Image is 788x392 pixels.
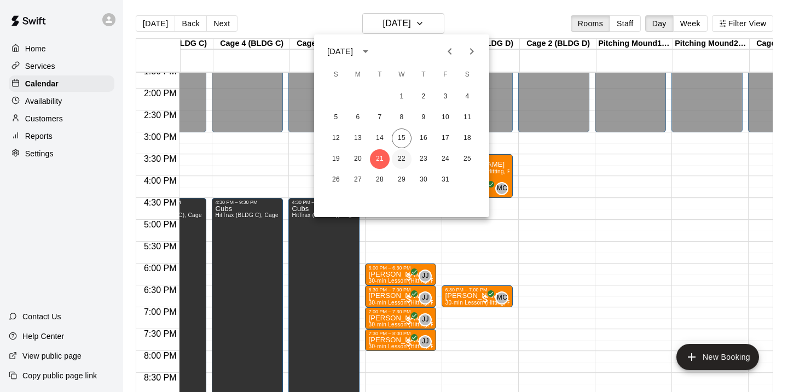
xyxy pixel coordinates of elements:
[436,108,455,127] button: 10
[436,87,455,107] button: 3
[370,128,390,148] button: 14
[414,108,433,127] button: 9
[370,108,390,127] button: 7
[327,46,353,57] div: [DATE]
[461,40,483,62] button: Next month
[326,64,346,86] span: Sunday
[436,64,455,86] span: Friday
[326,170,346,190] button: 26
[457,128,477,148] button: 18
[392,128,412,148] button: 15
[414,170,433,190] button: 30
[457,87,477,107] button: 4
[457,64,477,86] span: Saturday
[348,128,368,148] button: 13
[439,40,461,62] button: Previous month
[348,64,368,86] span: Monday
[326,128,346,148] button: 12
[414,64,433,86] span: Thursday
[348,149,368,169] button: 20
[436,128,455,148] button: 17
[370,64,390,86] span: Tuesday
[436,149,455,169] button: 24
[392,108,412,127] button: 8
[326,108,346,127] button: 5
[392,87,412,107] button: 1
[392,64,412,86] span: Wednesday
[414,128,433,148] button: 16
[392,170,412,190] button: 29
[414,149,433,169] button: 23
[348,170,368,190] button: 27
[457,149,477,169] button: 25
[370,170,390,190] button: 28
[392,149,412,169] button: 22
[370,149,390,169] button: 21
[356,42,375,61] button: calendar view is open, switch to year view
[457,108,477,127] button: 11
[414,87,433,107] button: 2
[326,149,346,169] button: 19
[436,170,455,190] button: 31
[348,108,368,127] button: 6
